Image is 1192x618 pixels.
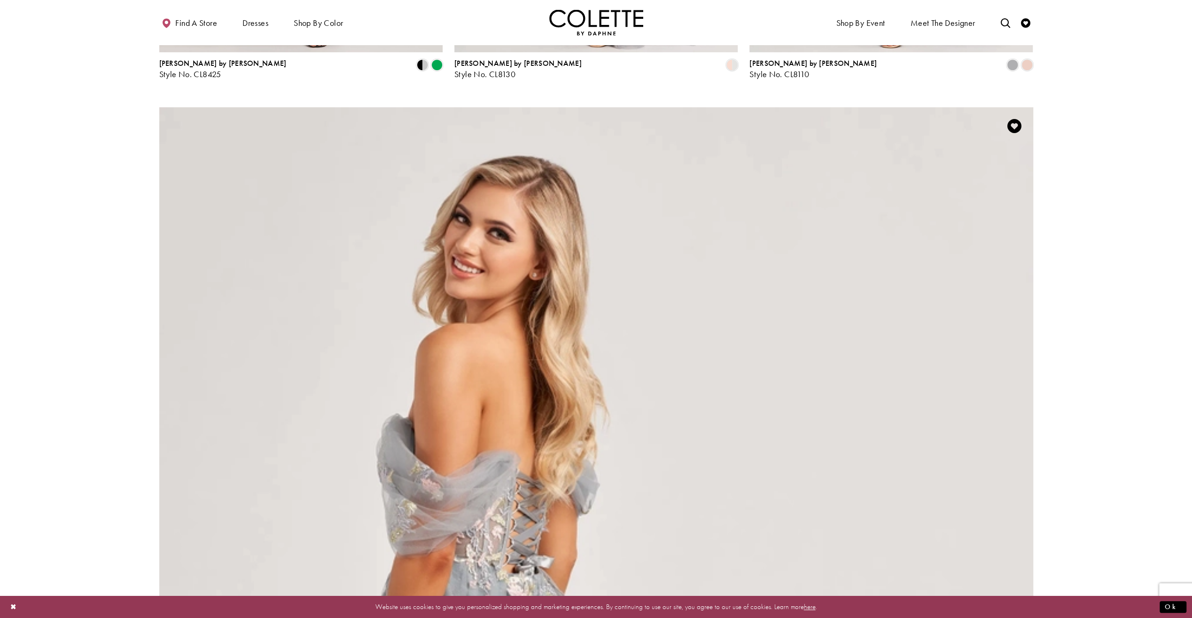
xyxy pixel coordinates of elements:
[726,59,738,71] i: Platinum/Blush
[6,599,22,615] button: Close Dialog
[1160,601,1186,613] button: Submit Dialog
[911,18,975,28] span: Meet the designer
[749,59,877,79] div: Colette by Daphne Style No. CL8110
[1005,116,1024,136] a: Add to Wishlist
[240,9,271,35] span: Dresses
[1021,59,1033,71] i: Rose
[804,602,816,611] a: here
[454,58,582,68] span: [PERSON_NAME] by [PERSON_NAME]
[291,9,345,35] span: Shop by color
[749,69,809,79] span: Style No. CL8110
[834,9,887,35] span: Shop By Event
[454,59,582,79] div: Colette by Daphne Style No. CL8130
[175,18,217,28] span: Find a store
[242,18,268,28] span: Dresses
[549,9,643,35] img: Colette by Daphne
[908,9,978,35] a: Meet the designer
[749,58,877,68] span: [PERSON_NAME] by [PERSON_NAME]
[294,18,343,28] span: Shop by color
[68,601,1124,613] p: Website uses cookies to give you personalized shopping and marketing experiences. By continuing t...
[159,69,221,79] span: Style No. CL8425
[1019,9,1033,35] a: Check Wishlist
[431,59,443,71] i: Emerald
[836,18,885,28] span: Shop By Event
[1007,59,1018,71] i: Steel
[454,69,515,79] span: Style No. CL8130
[159,9,219,35] a: Find a store
[159,59,287,79] div: Colette by Daphne Style No. CL8425
[998,9,1012,35] a: Toggle search
[159,58,287,68] span: [PERSON_NAME] by [PERSON_NAME]
[549,9,643,35] a: Visit Home Page
[417,59,428,71] i: Black/Silver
